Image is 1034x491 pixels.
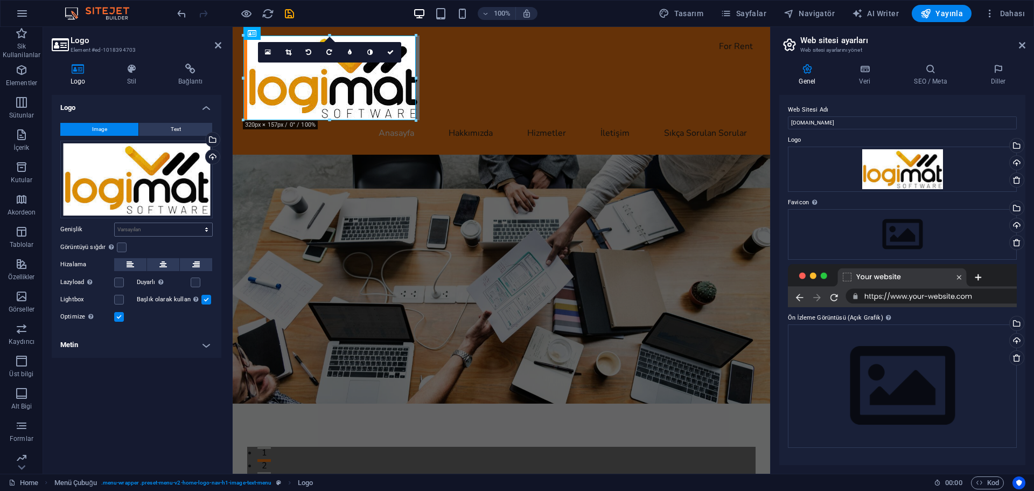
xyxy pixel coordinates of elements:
[278,42,299,63] a: Kırpma modu
[934,476,962,489] h6: Oturum süresi
[788,209,1017,260] div: Dosya yöneticisinden, stok fotoğraflardan dosyalar seçin veya dosya(lar) yükleyin
[9,111,34,120] p: Sütunlar
[258,42,278,63] a: Dosya yöneticisinden, stok fotoğraflardan dosyalar seçin veya dosya(lar) yükleyin
[779,64,840,86] h4: Genel
[171,123,181,136] span: Text
[912,5,972,22] button: Yayınla
[9,305,34,314] p: Görseller
[9,476,38,489] a: Seçimi iptal etmek için tıkla. Sayfaları açmak için çift tıkla
[175,7,188,20] button: undo
[788,103,1017,116] label: Web Sitesi Adı
[360,42,381,63] a: Gri tonlama
[60,310,114,323] label: Optimize
[953,479,954,487] span: :
[9,337,34,346] p: Kaydırıcı
[945,476,962,489] span: 00 00
[654,5,708,22] button: Tasarım
[11,402,32,411] p: Alt Bigi
[108,64,159,86] h4: Stil
[8,273,34,281] p: Özellikler
[240,7,253,20] button: Ön izleme modundan çıkıp düzenlemeye devam etmek için buraya tıklayın
[976,476,999,489] span: Kod
[60,141,213,218] div: logologimat-BtFX59T1IzmmHRSWgMkVeQ.jpeg
[10,434,33,443] p: Formlar
[137,293,202,306] label: Başlık olarak kullan
[721,8,766,19] span: Sayfalar
[971,64,1025,86] h4: Diller
[971,476,1004,489] button: Kod
[10,240,34,249] p: Tablolar
[60,241,117,254] label: Görüntüyü sığdır
[788,134,1017,147] label: Logo
[8,208,36,217] p: Akordeon
[71,45,200,55] h3: Element #ed-1018394703
[654,5,708,22] div: Tasarım (Ctrl+Alt+Y)
[52,64,108,86] h4: Logo
[25,419,38,422] button: 1
[800,36,1025,45] h2: Web sitesi ayarları
[25,432,38,435] button: 2
[137,276,191,289] label: Duyarlı
[1012,476,1025,489] button: Usercentrics
[299,42,319,63] a: 90° sola döndür
[25,445,38,448] button: 3
[984,8,1025,19] span: Dahası
[659,8,703,19] span: Tasarım
[784,8,835,19] span: Navigatör
[840,64,895,86] h4: Veri
[788,116,1017,129] input: Adı...
[788,147,1017,192] div: logologimat-BtFX59T1IzmmHRSWgMkVeQ.jpeg
[381,42,401,63] a: Onayla ( Ctrl ⏎ )
[716,5,771,22] button: Sayfalar
[60,123,138,136] button: Image
[52,95,221,114] h4: Logo
[60,293,114,306] label: Lightbox
[478,9,529,30] div: For Rent
[895,64,971,86] h4: SEO / Meta
[980,5,1029,22] button: Dahası
[494,7,511,20] h6: 100%
[283,8,296,20] i: Kaydet (Ctrl+S)
[788,312,1017,324] label: Ön İzleme Görüntüsü (Açık Grafik)
[779,5,839,22] button: Navigatör
[101,476,272,489] span: . menu-wrapper .preset-menu-v2-home-logo-nav-h1-image-text-menu
[54,476,97,489] span: Seçmek için tıkla. Düzenlemek için çift tıkla
[176,8,188,20] i: Geri al: Renkleri değiştir (Ctrl+Z)
[9,370,33,378] p: Üst bilgi
[522,9,532,18] i: Yeniden boyutlandırmada yakınlaştırma düzeyini seçilen cihaza uyacak şekilde otomatik olarak ayarla.
[788,324,1017,448] div: Dosya yöneticisinden, stok fotoğraflardan dosyalar seçin veya dosya(lar) yükleyin
[262,8,274,20] i: Sayfayı yeniden yükleyin
[340,42,360,63] a: Bulanıklaştırma
[60,258,114,271] label: Hizalama
[60,226,114,232] label: Genişlik
[139,123,212,136] button: Text
[800,45,1004,55] h3: Web sitesi ayarlarını yönet
[62,7,143,20] img: Editor Logo
[261,7,274,20] button: reload
[319,42,340,63] a: 90° sağa döndür
[788,196,1017,209] label: Favicon
[11,176,33,184] p: Kutular
[92,123,107,136] span: Image
[54,476,313,489] nav: breadcrumb
[852,8,899,19] span: AI Writer
[6,79,37,87] p: Elementler
[60,276,114,289] label: Lazyload
[848,5,903,22] button: AI Writer
[283,7,296,20] button: save
[298,476,313,489] span: Seçmek için tıkla. Düzenlemek için çift tıkla
[13,143,29,152] p: İçerik
[478,7,516,20] button: 100%
[52,332,221,358] h4: Metin
[276,480,281,486] i: Bu element, özelleştirilebilir bir ön ayar
[159,64,221,86] h4: Bağlantı
[71,36,221,45] h2: Logo
[920,8,963,19] span: Yayınla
